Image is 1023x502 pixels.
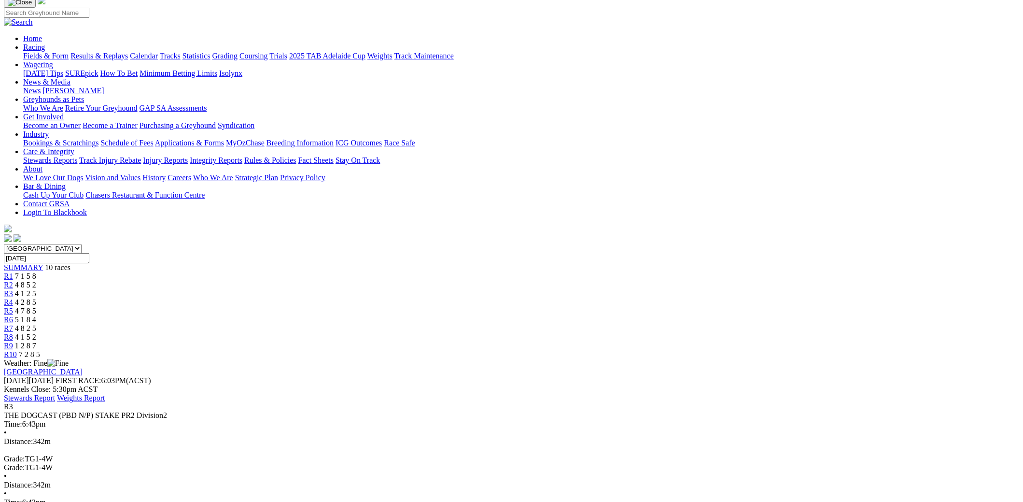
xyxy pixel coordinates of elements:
a: Weights Report [57,394,105,402]
div: Get Involved [23,121,1019,130]
a: R6 [4,316,13,324]
a: Cash Up Your Club [23,191,84,199]
span: [DATE] [4,376,29,385]
a: Stewards Reports [23,156,77,164]
a: Industry [23,130,49,138]
span: • [4,489,7,498]
span: 10 races [45,263,70,272]
a: Isolynx [219,69,242,77]
a: Rules & Policies [244,156,296,164]
a: Become an Owner [23,121,81,129]
a: Who We Are [23,104,63,112]
a: Privacy Policy [280,173,325,182]
img: facebook.svg [4,234,12,242]
a: Care & Integrity [23,147,74,156]
span: 4 2 8 5 [15,298,36,306]
a: Results & Replays [70,52,128,60]
span: 4 8 2 5 [15,324,36,332]
a: SUMMARY [4,263,43,272]
a: 2025 TAB Adelaide Cup [289,52,365,60]
span: R3 [4,402,13,411]
div: 342m [4,481,1019,489]
a: Greyhounds as Pets [23,95,84,103]
span: R1 [4,272,13,280]
span: 4 1 5 2 [15,333,36,341]
div: News & Media [23,86,1019,95]
a: [PERSON_NAME] [42,86,104,95]
a: Fields & Form [23,52,69,60]
img: logo-grsa-white.png [4,225,12,232]
a: Home [23,34,42,43]
a: Strategic Plan [235,173,278,182]
a: Chasers Restaurant & Function Centre [85,191,205,199]
a: Syndication [218,121,254,129]
a: Track Maintenance [394,52,454,60]
a: [GEOGRAPHIC_DATA] [4,368,83,376]
span: Grade: [4,463,25,472]
img: Fine [47,359,69,368]
a: Wagering [23,60,53,69]
a: About [23,165,42,173]
a: Bookings & Scratchings [23,139,98,147]
span: 7 2 8 5 [19,350,40,359]
img: Search [4,18,33,27]
div: Racing [23,52,1019,60]
a: Stay On Track [336,156,380,164]
div: Industry [23,139,1019,147]
div: 342m [4,437,1019,446]
a: Grading [212,52,238,60]
span: FIRST RACE: [56,376,101,385]
div: TG1-4W [4,455,1019,463]
a: We Love Our Dogs [23,173,83,182]
a: Become a Trainer [83,121,138,129]
a: News & Media [23,78,70,86]
a: ICG Outcomes [336,139,382,147]
span: Distance: [4,481,33,489]
div: About [23,173,1019,182]
a: Schedule of Fees [100,139,153,147]
span: Grade: [4,455,25,463]
a: Applications & Forms [155,139,224,147]
a: R2 [4,281,13,289]
a: Injury Reports [143,156,188,164]
a: Login To Blackbook [23,208,87,216]
a: Integrity Reports [190,156,242,164]
a: R3 [4,289,13,298]
a: Tracks [160,52,181,60]
a: Retire Your Greyhound [65,104,138,112]
a: R9 [4,342,13,350]
a: News [23,86,41,95]
a: Trials [269,52,287,60]
a: MyOzChase [226,139,265,147]
a: History [142,173,166,182]
a: R5 [4,307,13,315]
a: Contact GRSA [23,200,70,208]
a: SUREpick [65,69,98,77]
span: 6:03PM(ACST) [56,376,151,385]
span: • [4,429,7,437]
a: Fact Sheets [298,156,334,164]
a: Racing [23,43,45,51]
div: Greyhounds as Pets [23,104,1019,113]
a: R10 [4,350,17,359]
a: R8 [4,333,13,341]
a: Minimum Betting Limits [140,69,217,77]
div: Kennels Close: 5:30pm ACST [4,385,1019,394]
a: Track Injury Rebate [79,156,141,164]
input: Search [4,8,89,18]
img: twitter.svg [14,234,21,242]
a: Get Involved [23,113,64,121]
span: Distance: [4,437,33,445]
a: Who We Are [193,173,233,182]
a: How To Bet [100,69,138,77]
a: R4 [4,298,13,306]
span: 4 1 2 5 [15,289,36,298]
